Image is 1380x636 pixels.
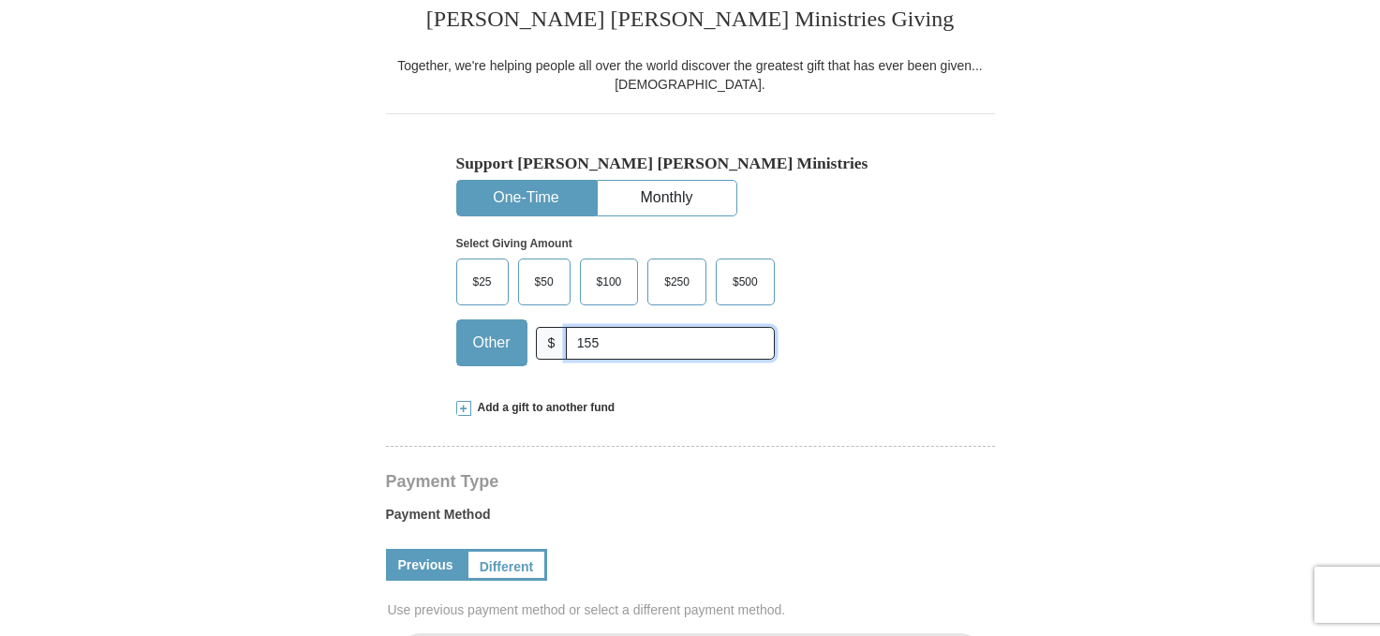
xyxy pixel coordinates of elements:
strong: Select Giving Amount [456,237,572,250]
span: Add a gift to another fund [471,400,616,416]
div: Together, we're helping people all over the world discover the greatest gift that has ever been g... [386,56,995,94]
h5: Support [PERSON_NAME] [PERSON_NAME] Ministries [456,154,925,173]
span: $500 [723,268,767,296]
button: One-Time [457,181,596,215]
span: Use previous payment method or select a different payment method. [388,600,997,619]
a: Different [466,549,548,581]
button: Monthly [598,181,736,215]
span: $25 [464,268,501,296]
span: $ [536,327,568,360]
span: $50 [526,268,563,296]
span: $250 [655,268,699,296]
span: $100 [587,268,631,296]
input: Other Amount [566,327,774,360]
h4: Payment Type [386,474,995,489]
label: Payment Method [386,505,995,533]
span: Other [464,329,520,357]
a: Previous [386,549,466,581]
